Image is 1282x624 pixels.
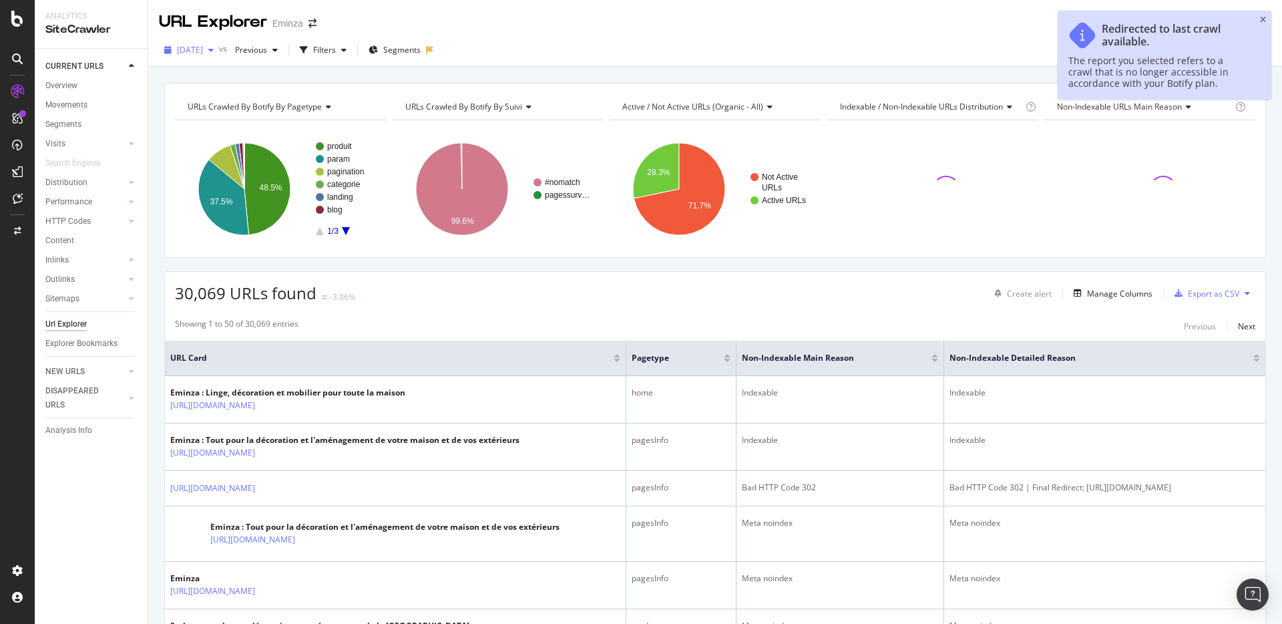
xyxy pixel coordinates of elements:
[949,482,1260,494] div: Bad HTTP Code 302 | Final Redirect: [URL][DOMAIN_NAME]
[1184,318,1216,334] button: Previous
[210,521,560,533] div: Eminza : Tout pour la décoration et l'aménagement de votre maison et de vos extérieurs
[45,384,113,412] div: DISAPPEARED URLS
[45,59,103,73] div: CURRENT URLS
[330,291,355,303] div: -3.06%
[313,44,336,55] div: Filters
[45,79,138,93] a: Overview
[949,352,1233,364] span: Non-Indexable Detailed Reason
[610,131,821,247] svg: A chart.
[45,317,138,331] a: Url Explorer
[1169,283,1239,304] button: Export as CSV
[949,387,1260,399] div: Indexable
[632,387,731,399] div: home
[1054,96,1233,118] h4: Non-Indexable URLs Main Reason
[45,234,138,248] a: Content
[327,142,352,151] text: produit
[742,573,938,585] div: Meta noindex
[1188,288,1239,299] div: Export as CSV
[175,282,316,304] span: 30,069 URLs found
[45,317,87,331] div: Url Explorer
[45,22,137,37] div: SiteCrawler
[219,43,230,54] span: vs
[742,434,938,446] div: Indexable
[45,253,69,267] div: Inlinks
[230,39,283,61] button: Previous
[45,273,125,287] a: Outlinks
[363,39,426,61] button: Segments
[620,96,809,118] h4: Active / Not Active URLs
[45,156,101,170] div: Search Engines
[159,11,267,33] div: URL Explorer
[45,195,92,209] div: Performance
[327,154,350,164] text: param
[175,131,386,247] svg: A chart.
[45,292,79,306] div: Sitemaps
[185,96,374,118] h4: URLs Crawled By Botify By pagetype
[632,352,704,364] span: pagetype
[327,180,361,189] text: categorie
[327,205,343,214] text: blog
[45,365,125,379] a: NEW URLS
[170,399,255,412] a: [URL][DOMAIN_NAME]
[45,273,75,287] div: Outlinks
[742,517,938,529] div: Meta noindex
[1068,285,1152,301] button: Manage Columns
[327,192,353,202] text: landing
[545,178,580,187] text: #nomatch
[45,337,118,351] div: Explorer Bookmarks
[45,365,85,379] div: NEW URLS
[393,131,604,247] svg: A chart.
[308,19,316,28] div: arrow-right-arrow-left
[45,195,125,209] a: Performance
[742,387,938,399] div: Indexable
[294,39,352,61] button: Filters
[272,17,303,30] div: Eminza
[949,517,1260,529] div: Meta noindex
[188,101,322,112] span: URLs Crawled By Botify By pagetype
[170,482,255,495] a: [URL][DOMAIN_NAME]
[159,39,219,61] button: [DATE]
[45,292,125,306] a: Sitemaps
[405,101,522,112] span: URLs Crawled By Botify By suivi
[1057,101,1182,112] span: Non-Indexable URLs Main Reason
[545,190,590,200] text: pagessurv…
[45,384,125,412] a: DISAPPEARED URLS
[949,573,1260,585] div: Meta noindex
[45,156,114,170] a: Search Engines
[45,137,65,151] div: Visits
[170,387,405,399] div: Eminza : Linge, décoration et mobilier pour toute la maison
[989,283,1052,304] button: Create alert
[1068,55,1247,89] div: The report you selected refers to a crawl that is no longer accessible in accordance with your Bo...
[45,214,125,228] a: HTTP Codes
[45,98,87,112] div: Movements
[210,533,295,547] a: [URL][DOMAIN_NAME]
[327,226,339,236] text: 1/3
[383,44,421,55] span: Segments
[322,295,327,299] img: Equal
[1238,318,1255,334] button: Next
[1087,288,1152,299] div: Manage Columns
[840,101,1003,112] span: Indexable / Non-Indexable URLs distribution
[762,183,782,192] text: URLs
[1238,321,1255,332] div: Next
[170,446,255,460] a: [URL][DOMAIN_NAME]
[762,196,806,205] text: Active URLs
[45,234,74,248] div: Content
[688,201,711,210] text: 71.7%
[647,168,670,177] text: 28.3%
[451,216,473,226] text: 99.6%
[327,167,364,176] text: pagination
[632,482,731,494] div: pagesInfo
[45,424,92,438] div: Analysis Info
[177,44,203,55] span: 2024 May. 13th
[45,118,138,132] a: Segments
[45,59,125,73] a: CURRENT URLS
[170,585,255,598] a: [URL][DOMAIN_NAME]
[45,176,87,190] div: Distribution
[170,573,284,585] div: Eminza
[1102,23,1247,48] div: Redirected to last crawl available.
[230,44,267,55] span: Previous
[45,98,138,112] a: Movements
